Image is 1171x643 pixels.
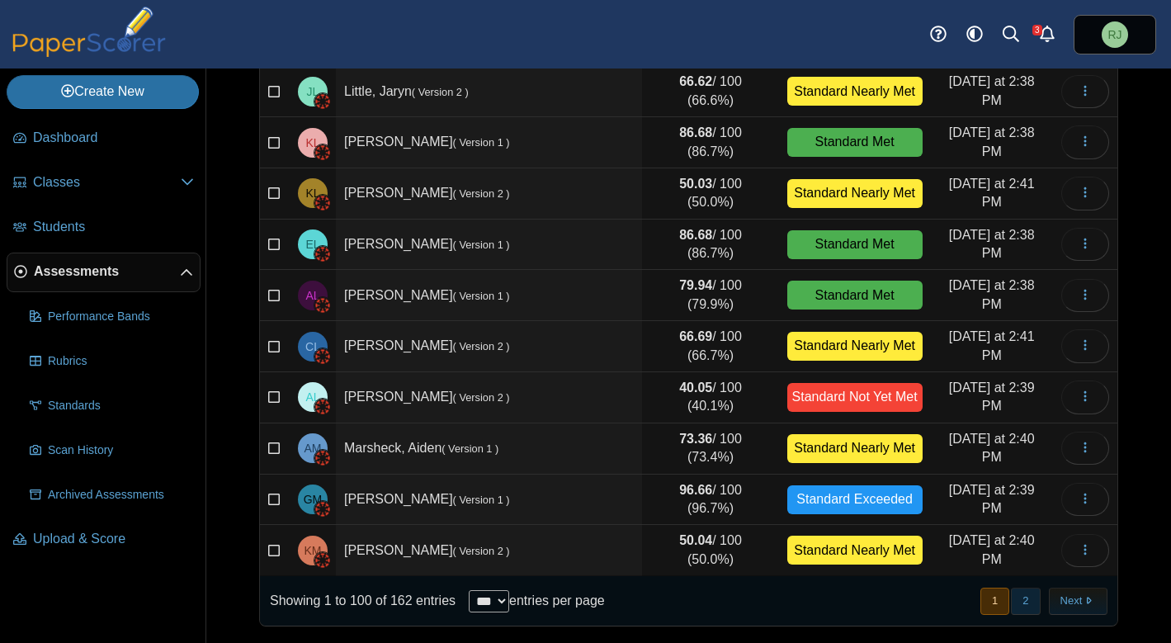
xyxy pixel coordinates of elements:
[949,74,1035,106] time: Sep 11, 2025 at 2:38 PM
[949,533,1035,565] time: Sep 11, 2025 at 2:40 PM
[642,321,778,372] td: / 100 (66.7%)
[34,262,180,281] span: Assessments
[787,434,923,463] div: Standard Nearly Met
[1049,588,1107,615] button: Next
[787,128,923,157] div: Standard Met
[7,75,199,108] a: Create New
[787,281,923,310] div: Standard Met
[23,386,201,426] a: Standards
[412,86,469,98] small: ( Version 2 )
[1029,17,1065,53] a: Alerts
[314,450,331,466] img: canvas-logo.png
[336,423,642,475] td: Marsheck, Aiden
[453,391,510,404] small: ( Version 2 )
[453,494,510,506] small: ( Version 1 )
[7,7,172,57] img: PaperScorer
[453,187,510,200] small: ( Version 2 )
[679,329,712,343] b: 66.69
[314,93,331,110] img: canvas-logo.png
[314,348,331,365] img: canvas-logo.png
[1011,588,1040,615] button: 2
[1102,21,1128,48] span: Richard Jones
[509,593,605,608] label: entries per page
[7,119,201,158] a: Dashboard
[7,253,201,292] a: Assessments
[305,391,319,403] span: Andrew Lozano
[949,483,1035,515] time: Sep 11, 2025 at 2:39 PM
[949,228,1035,260] time: Sep 11, 2025 at 2:38 PM
[305,442,322,454] span: Aiden Marsheck
[336,220,642,271] td: [PERSON_NAME]
[679,177,712,191] b: 50.03
[314,246,331,262] img: canvas-logo.png
[642,475,778,526] td: / 100 (96.7%)
[642,525,778,576] td: / 100 (50.0%)
[949,432,1035,464] time: Sep 11, 2025 at 2:40 PM
[787,383,923,412] div: Standard Not Yet Met
[979,588,1107,615] nav: pagination
[642,117,778,168] td: / 100 (86.7%)
[453,290,510,302] small: ( Version 1 )
[441,442,498,455] small: ( Version 1 )
[314,297,331,314] img: canvas-logo.png
[679,228,712,242] b: 86.68
[336,372,642,423] td: [PERSON_NAME]
[453,340,510,352] small: ( Version 2 )
[7,208,201,248] a: Students
[33,129,194,147] span: Dashboard
[787,230,923,259] div: Standard Met
[7,520,201,560] a: Upload & Score
[48,398,194,414] span: Standards
[314,195,331,211] img: canvas-logo.png
[314,399,331,415] img: canvas-logo.png
[336,525,642,576] td: [PERSON_NAME]
[304,494,323,505] span: Gillian Matheson
[305,341,320,352] span: Chesni Lowery
[48,487,194,504] span: Archived Assessments
[23,475,201,515] a: Archived Assessments
[314,501,331,518] img: canvas-logo.png
[787,332,923,361] div: Standard Nearly Met
[305,545,322,556] span: Karlee McCollum
[305,137,319,149] span: Kate Little
[7,163,201,203] a: Classes
[23,342,201,381] a: Rubrics
[23,297,201,337] a: Performance Bands
[642,372,778,423] td: / 100 (40.1%)
[453,545,510,557] small: ( Version 2 )
[314,144,331,161] img: canvas-logo.png
[33,173,181,191] span: Classes
[642,66,778,117] td: / 100 (66.6%)
[787,485,923,514] div: Standard Exceeded
[679,432,712,446] b: 73.36
[642,423,778,475] td: / 100 (73.4%)
[23,431,201,470] a: Scan History
[949,177,1035,209] time: Sep 11, 2025 at 2:41 PM
[314,552,331,569] img: canvas-logo.png
[307,86,319,97] span: Jaryn Little
[7,45,172,59] a: PaperScorer
[679,533,712,547] b: 50.04
[1074,15,1156,54] a: Richard Jones
[679,74,712,88] b: 66.62
[336,117,642,168] td: [PERSON_NAME]
[305,290,319,301] span: Ava Loter
[787,179,923,208] div: Standard Nearly Met
[33,530,194,548] span: Upload & Score
[336,66,642,117] td: Little, Jaryn
[33,218,194,236] span: Students
[787,536,923,565] div: Standard Nearly Met
[787,77,923,106] div: Standard Nearly Met
[679,483,712,497] b: 96.66
[949,278,1035,310] time: Sep 11, 2025 at 2:38 PM
[679,278,712,292] b: 79.94
[980,588,1009,615] button: 1
[949,329,1035,362] time: Sep 11, 2025 at 2:41 PM
[336,475,642,526] td: [PERSON_NAME]
[949,125,1035,158] time: Sep 11, 2025 at 2:38 PM
[1107,29,1121,40] span: Richard Jones
[336,168,642,220] td: [PERSON_NAME]
[305,187,319,199] span: Kevin Lockridge
[679,381,712,395] b: 40.05
[642,168,778,220] td: / 100 (50.0%)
